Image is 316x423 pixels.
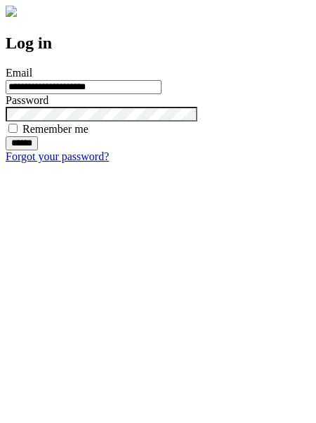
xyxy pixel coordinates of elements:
h2: Log in [6,34,310,53]
label: Password [6,94,48,106]
label: Email [6,67,32,79]
label: Remember me [22,123,88,135]
img: logo-4e3dc11c47720685a147b03b5a06dd966a58ff35d612b21f08c02c0306f2b779.png [6,6,17,17]
a: Forgot your password? [6,150,109,162]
